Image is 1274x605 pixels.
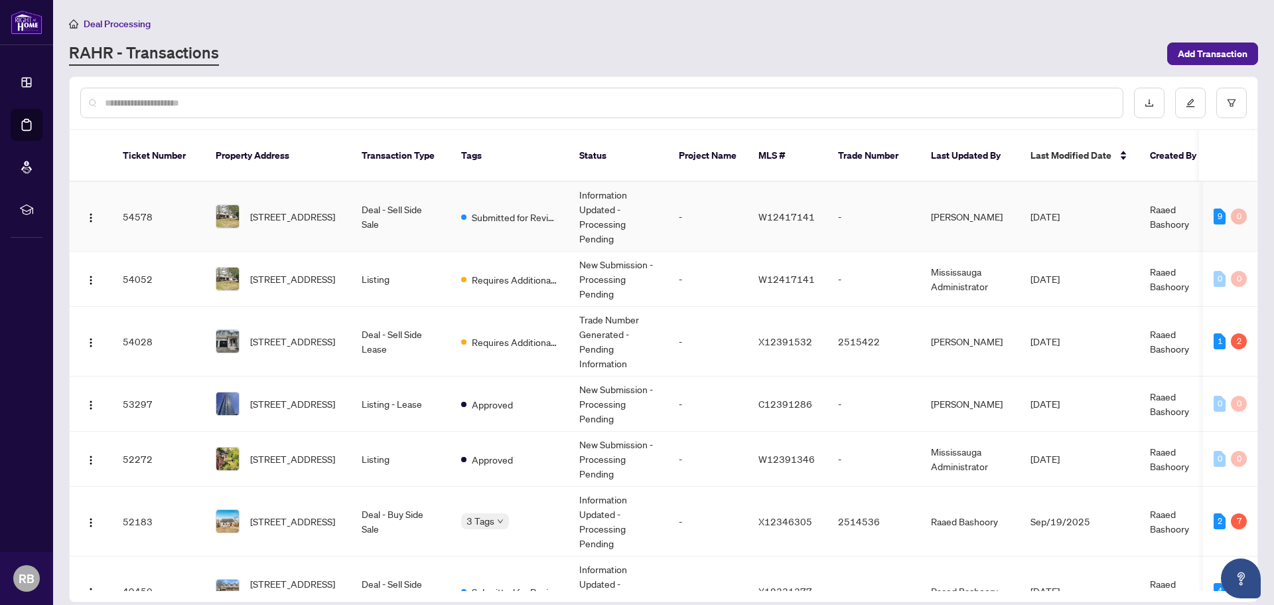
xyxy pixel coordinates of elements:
img: thumbnail-img [216,268,239,290]
td: Information Updated - Processing Pending [569,182,668,252]
img: thumbnail-img [216,448,239,470]
td: New Submission - Processing Pending [569,432,668,487]
span: [DATE] [1030,398,1060,410]
img: logo [11,10,42,35]
td: 52272 [112,432,205,487]
img: Logo [86,517,96,528]
td: New Submission - Processing Pending [569,252,668,307]
button: Logo [80,268,102,290]
span: [STREET_ADDRESS] [250,272,335,286]
td: Trade Number Generated - Pending Information [569,307,668,377]
td: Raaed Bashoory [920,487,1020,557]
td: - [668,487,748,557]
span: Raaed Bashoory [1150,203,1189,230]
span: [STREET_ADDRESS] [250,396,335,411]
span: [DATE] [1030,453,1060,465]
th: MLS # [748,130,827,182]
td: - [827,432,920,487]
span: [STREET_ADDRESS] [250,334,335,349]
div: 4 [1214,583,1226,599]
td: Deal - Sell Side Lease [351,307,451,377]
span: Sep/19/2025 [1030,515,1090,527]
span: [DATE] [1030,585,1060,597]
div: 1 [1214,333,1226,349]
td: - [827,252,920,307]
td: [PERSON_NAME] [920,377,1020,432]
span: down [497,518,504,525]
span: Raaed Bashoory [1150,446,1189,472]
div: 0 [1214,271,1226,287]
td: - [827,182,920,252]
td: Deal - Sell Side Sale [351,182,451,252]
td: - [668,307,748,377]
span: Raaed Bashoory [1150,390,1189,417]
span: [STREET_ADDRESS] [250,514,335,529]
td: [PERSON_NAME] [920,182,1020,252]
td: 52183 [112,487,205,557]
span: edit [1186,98,1195,108]
th: Last Updated By [920,130,1020,182]
div: 7 [1231,513,1247,529]
div: 0 [1231,209,1247,224]
td: 54028 [112,307,205,377]
th: Trade Number [827,130,920,182]
span: [STREET_ADDRESS] [250,452,335,466]
th: Transaction Type [351,130,451,182]
td: 54578 [112,182,205,252]
td: 2515422 [827,307,920,377]
span: Requires Additional Docs [472,335,558,349]
span: Requires Additional Docs [472,272,558,287]
span: Raaed Bashoory [1150,578,1189,604]
span: RB [19,569,35,588]
span: W12391346 [758,453,815,465]
td: - [668,377,748,432]
button: Logo [80,448,102,470]
th: Ticket Number [112,130,205,182]
span: Raaed Bashoory [1150,508,1189,535]
td: Deal - Buy Side Sale [351,487,451,557]
span: Add Transaction [1178,43,1247,64]
span: X12391532 [758,335,812,347]
img: thumbnail-img [216,330,239,353]
span: Approved [472,397,513,412]
span: X12331377 [758,585,812,597]
button: filter [1216,88,1247,118]
span: Deal Processing [84,18,151,30]
img: Logo [86,213,96,223]
th: Tags [451,130,569,182]
span: download [1145,98,1154,108]
button: Logo [80,511,102,532]
div: 9 [1214,209,1226,224]
th: Created By [1139,130,1219,182]
img: Logo [86,587,96,598]
img: Logo [86,275,96,286]
img: Logo [86,400,96,410]
td: Listing [351,252,451,307]
span: W12417141 [758,273,815,285]
span: Raaed Bashoory [1150,266,1189,292]
img: thumbnail-img [216,510,239,533]
img: thumbnail-img [216,205,239,228]
th: Last Modified Date [1020,130,1139,182]
div: 0 [1231,396,1247,412]
span: [DATE] [1030,211,1060,222]
td: 53297 [112,377,205,432]
td: Mississauga Administrator [920,432,1020,487]
button: download [1134,88,1165,118]
span: [STREET_ADDRESS] [250,209,335,224]
img: Logo [86,337,96,348]
button: Logo [80,331,102,352]
div: 2 [1214,513,1226,529]
img: thumbnail-img [216,580,239,602]
th: Status [569,130,668,182]
td: Information Updated - Processing Pending [569,487,668,557]
button: Add Transaction [1167,43,1258,65]
span: 3 Tags [466,513,494,529]
img: Logo [86,455,96,466]
span: home [69,19,78,29]
div: 0 [1231,271,1247,287]
button: edit [1175,88,1206,118]
th: Project Name [668,130,748,182]
td: [PERSON_NAME] [920,307,1020,377]
td: - [668,182,748,252]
